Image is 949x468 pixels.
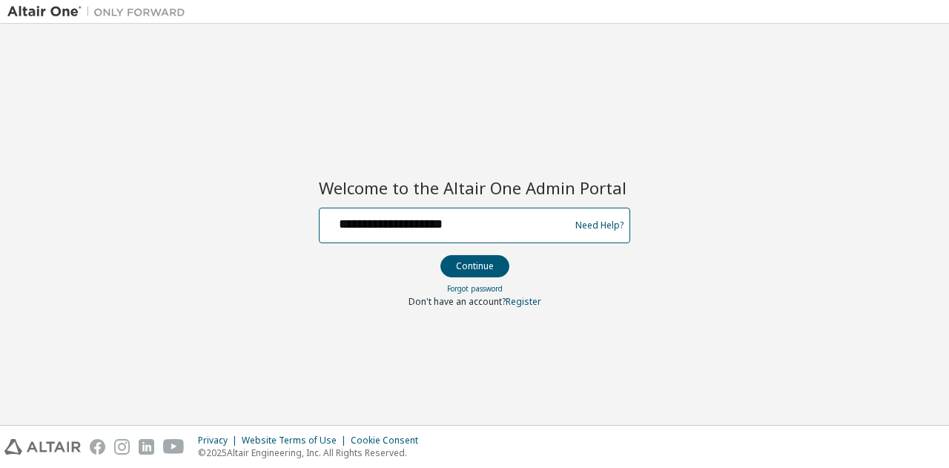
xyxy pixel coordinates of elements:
[319,177,630,198] h2: Welcome to the Altair One Admin Portal
[351,435,427,446] div: Cookie Consent
[7,4,193,19] img: Altair One
[163,439,185,455] img: youtube.svg
[90,439,105,455] img: facebook.svg
[242,435,351,446] div: Website Terms of Use
[198,446,427,459] p: © 2025 Altair Engineering, Inc. All Rights Reserved.
[4,439,81,455] img: altair_logo.svg
[139,439,154,455] img: linkedin.svg
[447,283,503,294] a: Forgot password
[198,435,242,446] div: Privacy
[440,255,509,277] button: Continue
[114,439,130,455] img: instagram.svg
[506,295,541,308] a: Register
[409,295,506,308] span: Don't have an account?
